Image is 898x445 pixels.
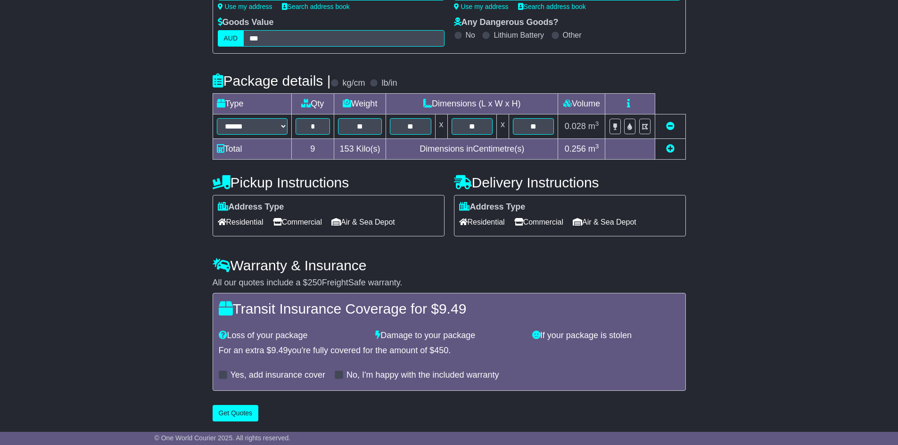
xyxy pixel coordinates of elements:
[439,301,466,316] span: 9.49
[213,278,686,288] div: All our quotes include a $ FreightSafe warranty.
[331,215,395,229] span: Air & Sea Depot
[346,370,499,380] label: No, I'm happy with the included warranty
[565,144,586,154] span: 0.256
[219,301,680,316] h4: Transit Insurance Coverage for $
[340,144,354,154] span: 153
[666,121,675,131] a: Remove this item
[218,30,244,47] label: AUD
[213,73,331,89] h4: Package details |
[218,202,284,212] label: Address Type
[334,139,386,160] td: Kilo(s)
[282,3,350,10] a: Search address book
[563,31,582,40] label: Other
[514,215,563,229] span: Commercial
[595,143,599,150] sup: 3
[371,331,527,341] div: Damage to your package
[459,202,526,212] label: Address Type
[565,121,586,131] span: 0.028
[666,144,675,154] a: Add new item
[466,31,475,40] label: No
[218,17,274,28] label: Goods Value
[273,215,322,229] span: Commercial
[494,31,544,40] label: Lithium Battery
[386,139,558,160] td: Dimensions in Centimetre(s)
[435,114,447,139] td: x
[213,405,259,421] button: Get Quotes
[218,215,264,229] span: Residential
[588,121,599,131] span: m
[272,346,288,355] span: 9.49
[334,94,386,114] td: Weight
[518,3,586,10] a: Search address book
[291,94,334,114] td: Qty
[213,258,686,273] h4: Warranty & Insurance
[573,215,636,229] span: Air & Sea Depot
[386,94,558,114] td: Dimensions (L x W x H)
[454,3,509,10] a: Use my address
[308,278,322,287] span: 250
[214,331,371,341] div: Loss of your package
[213,94,291,114] td: Type
[381,78,397,89] label: lb/in
[213,175,445,190] h4: Pickup Instructions
[291,139,334,160] td: 9
[595,120,599,127] sup: 3
[496,114,509,139] td: x
[454,17,559,28] label: Any Dangerous Goods?
[219,346,680,356] div: For an extra $ you're fully covered for the amount of $ .
[434,346,448,355] span: 450
[342,78,365,89] label: kg/cm
[558,94,605,114] td: Volume
[527,331,684,341] div: If your package is stolen
[213,139,291,160] td: Total
[231,370,325,380] label: Yes, add insurance cover
[218,3,272,10] a: Use my address
[459,215,505,229] span: Residential
[454,175,686,190] h4: Delivery Instructions
[155,434,291,442] span: © One World Courier 2025. All rights reserved.
[588,144,599,154] span: m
